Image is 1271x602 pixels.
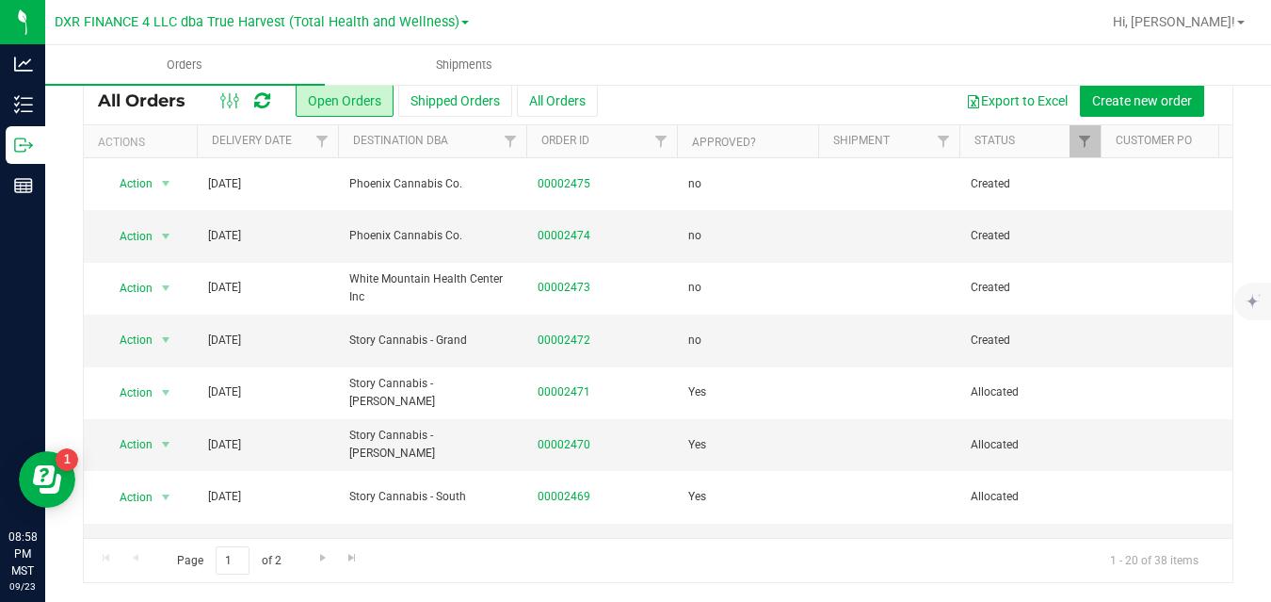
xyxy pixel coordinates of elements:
[103,536,153,562] span: Action
[541,134,589,147] a: Order ID
[538,175,590,193] a: 00002475
[154,223,178,250] span: select
[688,332,701,350] span: no
[103,431,153,458] span: Action
[538,383,590,401] a: 00002471
[688,383,706,401] span: Yes
[646,125,677,157] a: Filter
[208,383,241,401] span: [DATE]
[928,125,959,157] a: Filter
[154,171,178,197] span: select
[971,383,1089,401] span: Allocated
[538,279,590,297] a: 00002473
[14,136,33,155] inline-svg: Outbound
[55,14,459,30] span: DXR FINANCE 4 LLC dba True Harvest (Total Health and Wellness)
[307,125,338,157] a: Filter
[971,332,1089,350] span: Created
[1113,14,1235,29] span: Hi, [PERSON_NAME]!
[353,134,448,147] a: Destination DBA
[98,90,204,111] span: All Orders
[154,536,178,562] span: select
[1095,546,1214,575] span: 1 - 20 of 38 items
[339,546,366,572] a: Go to the last page
[1211,125,1242,157] a: Filter
[56,448,78,471] iframe: Resource center unread badge
[954,85,1080,117] button: Export to Excel
[1116,134,1192,147] a: Customer PO
[208,436,241,454] span: [DATE]
[349,488,515,506] span: Story Cannabis - South
[103,327,153,353] span: Action
[971,175,1089,193] span: Created
[1080,85,1204,117] button: Create new order
[349,375,515,411] span: Story Cannabis - [PERSON_NAME]
[688,227,701,245] span: no
[692,136,756,149] a: Approved?
[971,279,1089,297] span: Created
[349,227,515,245] span: Phoenix Cannabis Co.
[154,275,178,301] span: select
[495,125,526,157] a: Filter
[971,227,1089,245] span: Created
[688,436,706,454] span: Yes
[349,175,515,193] span: Phoenix Cannabis Co.
[14,55,33,73] inline-svg: Analytics
[154,327,178,353] span: select
[1070,125,1101,157] a: Filter
[19,451,75,508] iframe: Resource center
[141,57,228,73] span: Orders
[8,579,37,594] p: 09/23
[103,223,153,250] span: Action
[103,484,153,511] span: Action
[538,488,590,506] a: 00002469
[45,45,325,85] a: Orders
[154,484,178,511] span: select
[154,380,178,406] span: select
[154,431,178,458] span: select
[688,488,706,506] span: Yes
[971,488,1089,506] span: Allocated
[208,279,241,297] span: [DATE]
[208,175,241,193] span: [DATE]
[688,175,701,193] span: no
[208,488,241,506] span: [DATE]
[103,171,153,197] span: Action
[208,227,241,245] span: [DATE]
[688,279,701,297] span: no
[974,134,1015,147] a: Status
[349,332,515,350] span: Story Cannabis - Grand
[538,227,590,245] a: 00002474
[212,134,292,147] a: Delivery Date
[161,546,297,576] span: Page of 2
[398,85,512,117] button: Shipped Orders
[1092,93,1192,108] span: Create new order
[517,85,598,117] button: All Orders
[309,546,336,572] a: Go to the next page
[410,57,518,73] span: Shipments
[8,529,37,579] p: 08:58 PM MST
[216,546,249,576] input: 1
[349,270,515,306] span: White Mountain Health Center Inc
[971,436,1089,454] span: Allocated
[538,436,590,454] a: 00002470
[14,176,33,195] inline-svg: Reports
[98,136,189,149] div: Actions
[208,332,241,350] span: [DATE]
[296,85,394,117] button: Open Orders
[349,427,515,463] span: Story Cannabis - [PERSON_NAME]
[14,95,33,114] inline-svg: Inventory
[833,134,890,147] a: Shipment
[538,332,590,350] a: 00002472
[103,275,153,301] span: Action
[103,380,153,406] span: Action
[325,45,604,85] a: Shipments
